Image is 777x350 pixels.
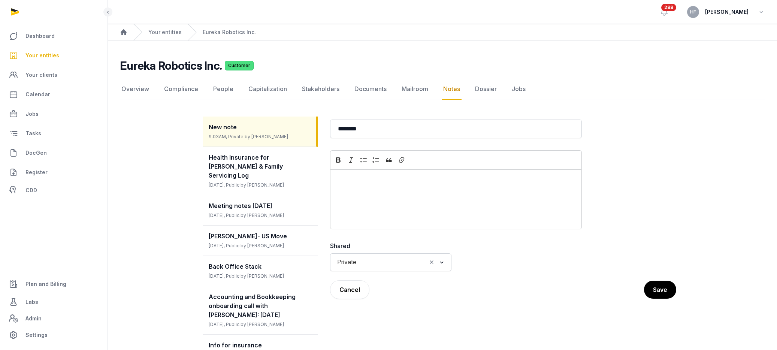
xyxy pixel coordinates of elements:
[209,341,262,349] span: Info for insurance
[25,90,50,99] span: Calendar
[209,134,288,139] span: 9.03AM, Private by [PERSON_NAME]
[209,232,287,240] span: [PERSON_NAME]- US Move
[6,293,102,311] a: Labs
[510,78,527,100] a: Jobs
[6,183,102,198] a: CDD
[6,66,102,84] a: Your clients
[644,281,676,299] button: Save
[209,182,284,188] span: [DATE], Public by [PERSON_NAME]
[353,78,388,100] a: Documents
[6,144,102,162] a: DocGen
[330,280,369,299] button: Cancel
[209,293,296,319] span: Accounting and Bookkeeping onboarding call with [PERSON_NAME]: [DATE]
[6,85,102,103] a: Calendar
[330,150,582,169] div: Editor toolbar
[6,105,102,123] a: Jobs
[209,322,284,327] span: [DATE], Public by [PERSON_NAME]
[330,241,451,250] label: Shared
[25,51,59,60] span: Your entities
[25,31,55,40] span: Dashboard
[335,257,358,268] span: Private
[203,28,256,36] a: Eureka Robotics Inc.
[474,78,498,100] a: Dossier
[25,148,47,157] span: DocGen
[247,78,288,100] a: Capitalization
[330,169,582,229] div: Editor editing area: main
[209,154,283,179] span: Health Insurance for [PERSON_NAME] & Family Servicing Log
[209,243,284,248] span: [DATE], Public by [PERSON_NAME]
[428,257,435,268] button: Clear Selected
[25,168,48,177] span: Register
[6,311,102,326] a: Admin
[661,4,676,11] span: 288
[25,298,38,307] span: Labs
[6,124,102,142] a: Tasks
[209,202,272,209] span: Meeting notes [DATE]
[25,314,42,323] span: Admin
[25,129,41,138] span: Tasks
[360,257,426,268] input: Search for option
[120,78,765,100] nav: Tabs
[163,78,200,100] a: Compliance
[334,256,448,269] div: Search for option
[25,70,57,79] span: Your clients
[6,163,102,181] a: Register
[300,78,341,100] a: Stakeholders
[209,123,237,131] span: New note
[25,280,66,289] span: Plan and Billing
[120,59,222,72] h2: Eureka Robotics Inc.
[687,6,699,18] button: HF
[25,109,39,118] span: Jobs
[209,212,284,218] span: [DATE], Public by [PERSON_NAME]
[705,7,749,16] span: [PERSON_NAME]
[209,263,261,270] span: Back Office Stack
[6,46,102,64] a: Your entities
[400,78,430,100] a: Mailroom
[25,186,37,195] span: CDD
[6,27,102,45] a: Dashboard
[25,331,48,340] span: Settings
[690,10,696,14] span: HF
[442,78,462,100] a: Notes
[209,273,284,279] span: [DATE], Public by [PERSON_NAME]
[6,326,102,344] a: Settings
[6,275,102,293] a: Plan and Billing
[108,24,777,41] nav: Breadcrumb
[212,78,235,100] a: People
[148,28,182,36] a: Your entities
[225,61,254,70] span: Customer
[120,78,151,100] a: Overview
